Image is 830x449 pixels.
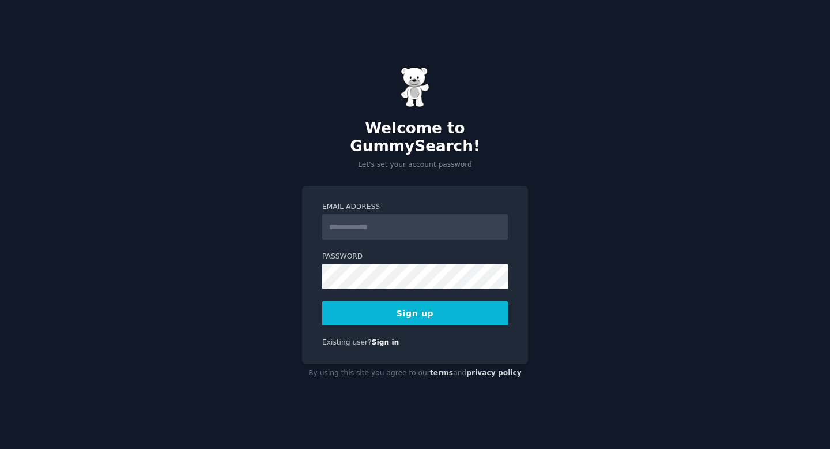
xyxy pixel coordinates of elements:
img: Gummy Bear [401,67,429,107]
a: privacy policy [466,369,522,377]
a: Sign in [372,338,399,346]
h2: Welcome to GummySearch! [302,119,528,156]
p: Let's set your account password [302,160,528,170]
button: Sign up [322,301,508,325]
span: Existing user? [322,338,372,346]
a: terms [430,369,453,377]
label: Password [322,252,508,262]
div: By using this site you agree to our and [302,364,528,383]
label: Email Address [322,202,508,212]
